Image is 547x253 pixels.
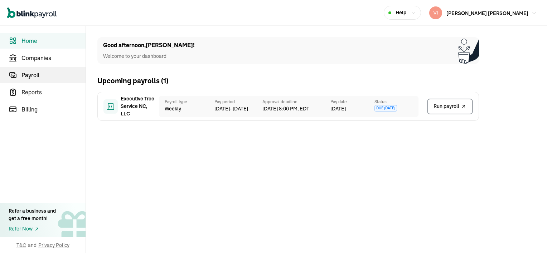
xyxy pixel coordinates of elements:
span: [DATE] - [DATE] [214,105,262,113]
span: Approval deadline [262,99,330,105]
span: Payroll [21,71,86,79]
span: Reports [21,88,86,96]
button: Run payroll [427,99,473,114]
nav: Global [7,3,57,23]
span: [DATE] 8:00 PM, EDT [262,105,330,113]
button: Help [384,6,421,20]
span: Status [374,99,418,105]
span: Due [DATE] [374,105,397,111]
span: Billing [21,105,86,114]
span: Run payroll [434,103,459,110]
a: Refer Now [9,225,56,233]
span: Companies [21,54,86,62]
span: [DATE] [330,105,346,113]
span: and [28,242,37,249]
h2: Upcoming payrolls ( 1 ) [97,75,168,86]
img: Plant illustration [458,37,479,64]
span: Pay date [330,99,374,105]
span: [PERSON_NAME] [PERSON_NAME] [446,10,528,16]
span: T&C [16,242,26,249]
span: Help [396,9,406,16]
iframe: Chat Widget [511,219,547,253]
span: Executive Tree Service NC, LLC [121,95,156,118]
span: Payroll type [165,99,209,105]
h1: Good afternoon , [PERSON_NAME] ! [103,41,195,50]
span: Privacy Policy [38,242,69,249]
div: Refer a business and get a free month! [9,207,56,222]
span: Weekly [165,105,209,113]
p: Welcome to your dashboard [103,53,195,60]
button: [PERSON_NAME] [PERSON_NAME] [426,5,540,21]
span: Pay period [214,99,262,105]
span: Home [21,36,86,45]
